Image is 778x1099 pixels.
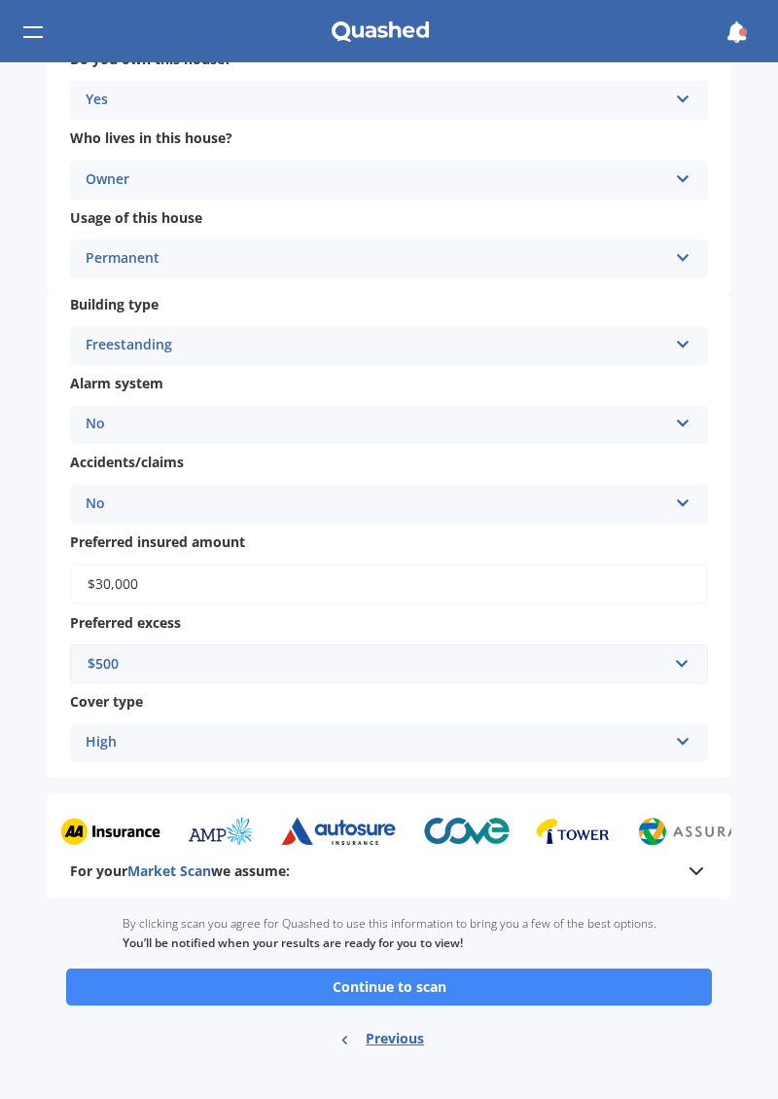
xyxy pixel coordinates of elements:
[123,898,656,969] div: By clicking scan you agree for Quashed to use this information to bring you a few of the best opt...
[86,493,667,516] div: No
[70,208,202,227] span: Usage of this house
[183,817,253,846] img: amp_sm.png
[86,334,667,357] div: Freestanding
[70,613,181,632] span: Preferred excess
[70,374,163,392] span: Alarm system
[632,817,771,846] img: assurant_sm.webp
[56,817,158,846] img: aa_sm.webp
[70,861,290,881] b: For your we assume:
[70,454,184,472] span: Accidents/claims
[277,817,396,846] img: autosure_sm.webp
[70,532,245,551] span: Preferred insured amount
[66,969,712,1006] button: Continue to scan
[86,89,667,112] div: Yes
[70,692,143,711] span: Cover type
[123,934,463,951] b: You’ll be notified when your results are ready for you to view!
[88,653,667,675] div: $500
[533,817,608,846] img: tower_sm.png
[86,731,667,754] div: High
[366,1029,424,1048] span: Previous
[70,295,159,313] span: Building type
[70,129,232,148] span: Who lives in this house?
[421,817,509,846] img: cove_sm.webp
[86,247,667,271] div: Permanent
[86,413,667,436] div: No
[127,861,211,880] span: Market Scan
[86,168,667,192] div: Owner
